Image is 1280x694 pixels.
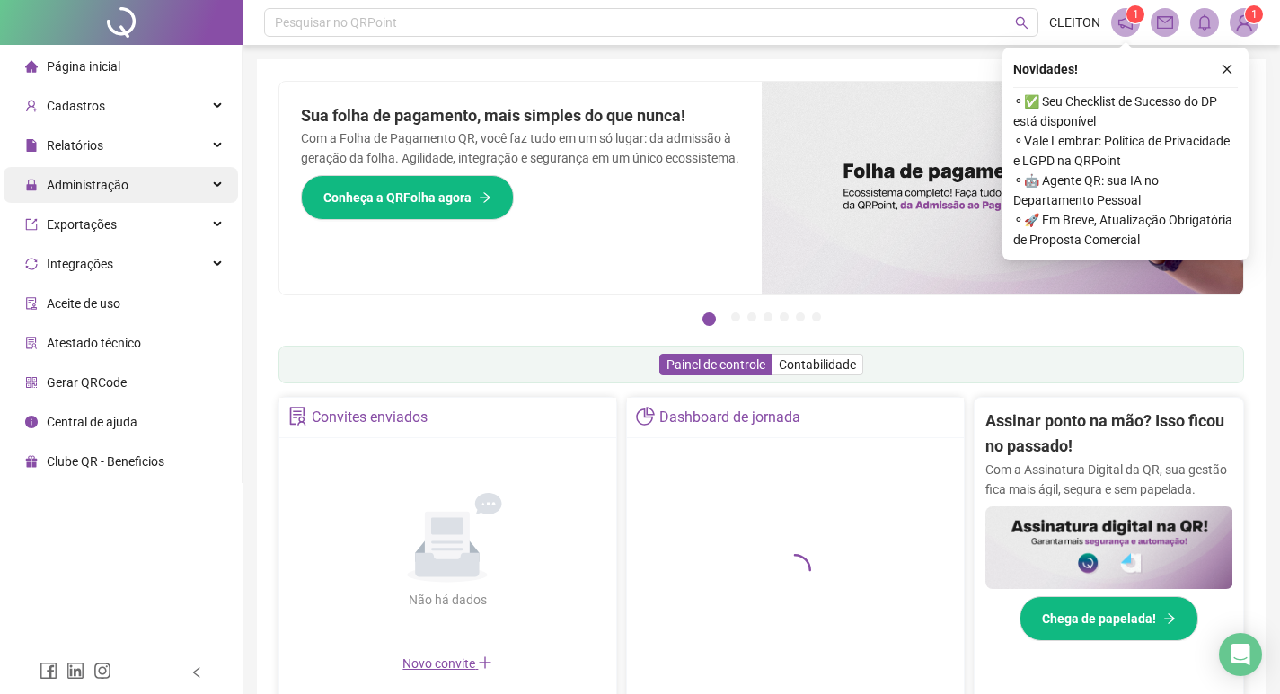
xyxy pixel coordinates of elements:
[47,336,141,350] span: Atestado técnico
[1251,8,1258,21] span: 1
[702,312,716,326] button: 1
[1221,63,1233,75] span: close
[985,408,1233,460] h2: Assinar ponto na mão? Isso ficou no passado!
[25,179,38,191] span: lock
[25,139,38,152] span: file
[25,416,38,428] span: info-circle
[796,312,805,321] button: 6
[1013,92,1238,131] span: ⚬ ✅ Seu Checklist de Sucesso do DP está disponível
[1163,612,1176,625] span: arrow-right
[1020,596,1198,641] button: Chega de papelada!
[1117,14,1134,31] span: notification
[985,460,1233,499] p: Com a Assinatura Digital da QR, sua gestão fica mais ágil, segura e sem papelada.
[731,312,740,321] button: 2
[301,128,740,168] p: Com a Folha de Pagamento QR, você faz tudo em um só lugar: da admissão à geração da folha. Agilid...
[812,312,821,321] button: 7
[301,103,740,128] h2: Sua folha de pagamento, mais simples do que nunca!
[1219,633,1262,676] div: Open Intercom Messenger
[47,138,103,153] span: Relatórios
[1013,210,1238,250] span: ⚬ 🚀 Em Breve, Atualização Obrigatória de Proposta Comercial
[47,257,113,271] span: Integrações
[25,218,38,231] span: export
[1013,171,1238,210] span: ⚬ 🤖 Agente QR: sua IA no Departamento Pessoal
[190,666,203,679] span: left
[25,337,38,349] span: solution
[666,357,765,372] span: Painel de controle
[1157,14,1173,31] span: mail
[985,506,1233,589] img: banner%2F02c71560-61a6-44d4-94b9-c8ab97240462.png
[288,407,307,426] span: solution
[25,376,38,389] span: qrcode
[779,554,811,586] span: loading
[780,312,789,321] button: 5
[47,454,164,469] span: Clube QR - Beneficios
[25,297,38,310] span: audit
[66,662,84,680] span: linkedin
[93,662,111,680] span: instagram
[47,99,105,113] span: Cadastros
[25,455,38,468] span: gift
[1126,5,1144,23] sup: 1
[1231,9,1258,36] img: 93516
[1049,13,1100,32] span: CLEITON
[312,402,428,433] div: Convites enviados
[779,357,856,372] span: Contabilidade
[25,258,38,270] span: sync
[1133,8,1139,21] span: 1
[365,590,530,610] div: Não há dados
[1196,14,1213,31] span: bell
[636,407,655,426] span: pie-chart
[478,655,492,670] span: plus
[47,415,137,429] span: Central de ajuda
[764,312,772,321] button: 4
[747,312,756,321] button: 3
[402,656,492,671] span: Novo convite
[762,82,1244,294] img: banner%2F8d14a306-6205-4263-8e5b-06e9a85ad873.png
[40,662,57,680] span: facebook
[47,296,120,311] span: Aceite de uso
[1042,609,1156,628] span: Chega de papelada!
[1245,5,1263,23] sup: Atualize o seu contato no menu Meus Dados
[47,59,120,74] span: Página inicial
[323,188,472,207] span: Conheça a QRFolha agora
[301,175,514,220] button: Conheça a QRFolha agora
[47,217,117,232] span: Exportações
[25,100,38,112] span: user-add
[659,402,800,433] div: Dashboard de jornada
[1013,131,1238,171] span: ⚬ Vale Lembrar: Política de Privacidade e LGPD na QRPoint
[1015,16,1028,30] span: search
[479,191,491,204] span: arrow-right
[47,178,128,192] span: Administração
[1013,59,1078,79] span: Novidades !
[47,375,127,390] span: Gerar QRCode
[25,60,38,73] span: home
